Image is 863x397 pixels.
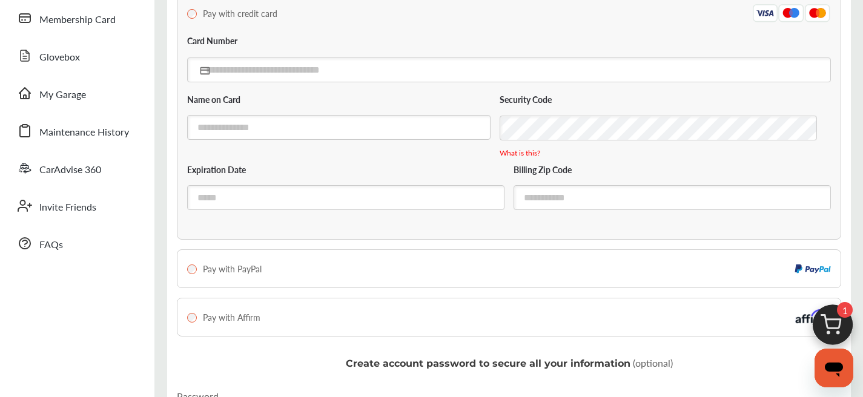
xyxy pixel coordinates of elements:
[203,7,277,19] span: Pay with credit card
[11,2,142,34] a: Membership Card
[804,299,862,357] img: cart_icon.3d0951e8.svg
[346,358,630,369] span: Create account password to secure all your information
[795,308,831,326] img: Affirm_Logo.726b9251.svg
[187,165,246,178] label: Expiration Date
[39,125,129,140] span: Maintenance History
[778,4,804,22] img: Maestro.aa0500b2.svg
[514,165,572,178] label: Billing Zip Code
[500,148,540,158] p: What is this?
[39,87,86,103] span: My Garage
[11,190,142,221] a: Invite Friends
[500,94,552,108] label: Security Code
[837,302,853,318] span: 1
[187,34,237,53] label: Card Number
[815,349,853,387] iframe: Button to launch messaging window
[795,264,831,274] img: PayPalLogo.a672f5f7.svg
[11,153,142,184] a: CarAdvise 360
[39,237,63,253] span: FAQs
[11,77,142,109] a: My Garage
[187,94,240,108] label: Name on Card
[39,200,96,215] span: Invite Friends
[804,4,831,22] img: Mastercard.eb291d48.svg
[203,311,260,323] span: Pay with Affirm
[203,263,262,275] span: Pay with PayPal
[39,162,101,178] span: CarAdvise 360
[177,356,841,370] p: (optional)
[39,12,116,28] span: Membership Card
[11,115,142,146] a: Maintenance History
[11,228,142,259] a: FAQs
[39,50,80,65] span: Glovebox
[753,4,779,22] img: Visa.45ceafba.svg
[11,40,142,71] a: Glovebox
